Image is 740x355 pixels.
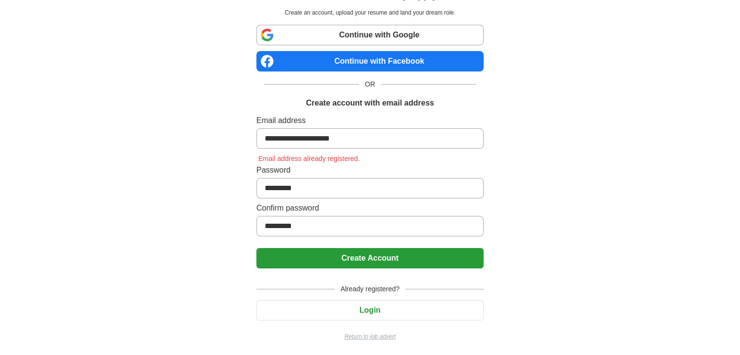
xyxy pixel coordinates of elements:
a: Return to job advert [256,332,484,341]
p: Create an account, upload your resume and land your dream role. [258,8,482,17]
label: Password [256,164,484,176]
h1: Create account with email address [306,97,434,109]
button: Login [256,300,484,320]
a: Continue with Google [256,25,484,45]
label: Email address [256,115,484,126]
a: Continue with Facebook [256,51,484,71]
span: Email address already registered. [256,155,362,162]
button: Create Account [256,248,484,268]
span: Already registered? [335,284,405,294]
span: OR [359,79,381,89]
a: Login [256,306,484,314]
label: Confirm password [256,202,484,214]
